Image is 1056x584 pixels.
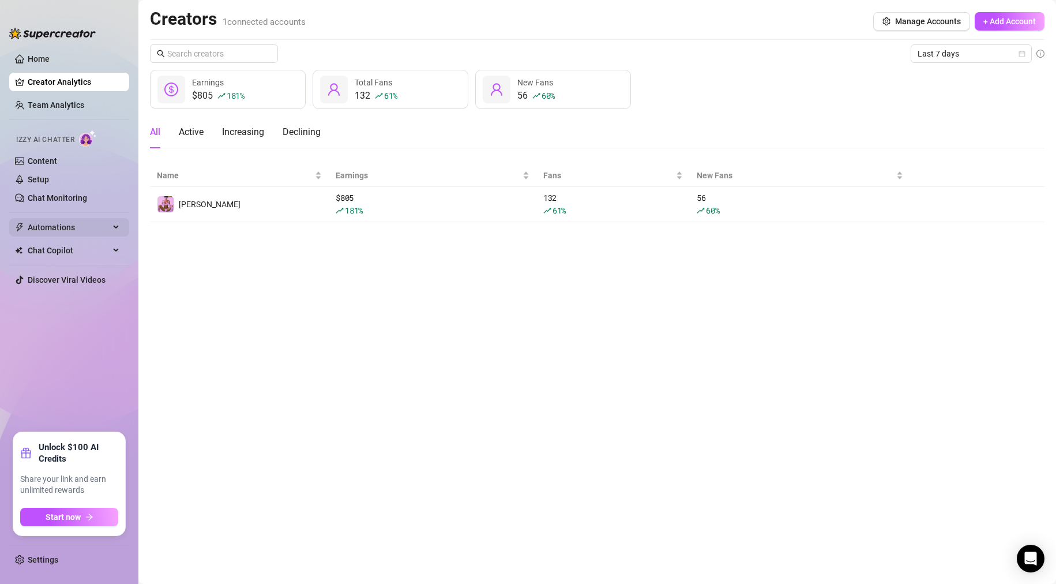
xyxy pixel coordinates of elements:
span: Earnings [192,78,224,87]
div: All [150,125,160,139]
span: Manage Accounts [895,17,961,26]
div: $805 [192,89,245,103]
span: 1 connected accounts [223,17,306,27]
th: New Fans [690,164,910,187]
button: Manage Accounts [873,12,970,31]
h2: Creators [150,8,306,30]
span: 60 % [542,90,555,101]
img: AI Chatter [79,130,97,147]
th: Name [150,164,329,187]
span: setting [882,17,890,25]
span: Name [157,169,313,182]
a: Chat Monitoring [28,193,87,203]
span: 60 % [706,205,719,216]
span: rise [543,207,551,215]
span: New Fans [697,169,894,182]
span: 181 % [227,90,245,101]
div: 56 [697,192,903,217]
span: dollar-circle [164,83,178,96]
span: 181 % [345,205,363,216]
span: Automations [28,218,110,237]
span: thunderbolt [15,223,24,232]
span: Chat Copilot [28,241,110,260]
a: Home [28,54,50,63]
a: Settings [28,555,58,564]
span: 61 % [384,90,397,101]
span: Last 7 days [918,45,1025,62]
span: rise [532,92,540,100]
img: lola [157,196,174,212]
span: Total Fans [355,78,392,87]
span: rise [336,207,344,215]
a: Creator Analytics [28,73,120,91]
span: 61 % [553,205,566,216]
a: Setup [28,175,49,184]
span: rise [375,92,383,100]
a: Team Analytics [28,100,84,110]
div: 132 [355,89,397,103]
strong: Unlock $100 AI Credits [39,441,118,465]
span: + Add Account [983,17,1036,26]
img: logo-BBDzfeDw.svg [9,28,96,39]
span: Share your link and earn unlimited rewards [20,474,118,496]
th: Fans [536,164,690,187]
span: Izzy AI Chatter [16,134,74,145]
button: Start nowarrow-right [20,508,118,526]
span: arrow-right [85,513,93,521]
span: info-circle [1036,50,1044,58]
div: Active [179,125,204,139]
input: Search creators [167,47,262,60]
img: Chat Copilot [15,246,22,254]
span: rise [697,207,705,215]
div: 132 [543,192,683,217]
span: calendar [1019,50,1025,57]
span: user [327,83,341,96]
span: Start now [46,512,81,522]
span: gift [20,447,32,459]
a: Discover Viral Videos [28,275,106,284]
span: Earnings [336,169,520,182]
div: Open Intercom Messenger [1017,545,1044,572]
div: Declining [283,125,321,139]
span: [PERSON_NAME] [179,200,240,209]
th: Earnings [329,164,536,187]
span: Fans [543,169,674,182]
span: New Fans [517,78,553,87]
span: rise [217,92,226,100]
span: search [157,50,165,58]
span: user [490,83,503,96]
div: $ 805 [336,192,529,217]
a: Content [28,156,57,166]
div: 56 [517,89,555,103]
div: Increasing [222,125,264,139]
button: + Add Account [975,12,1044,31]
